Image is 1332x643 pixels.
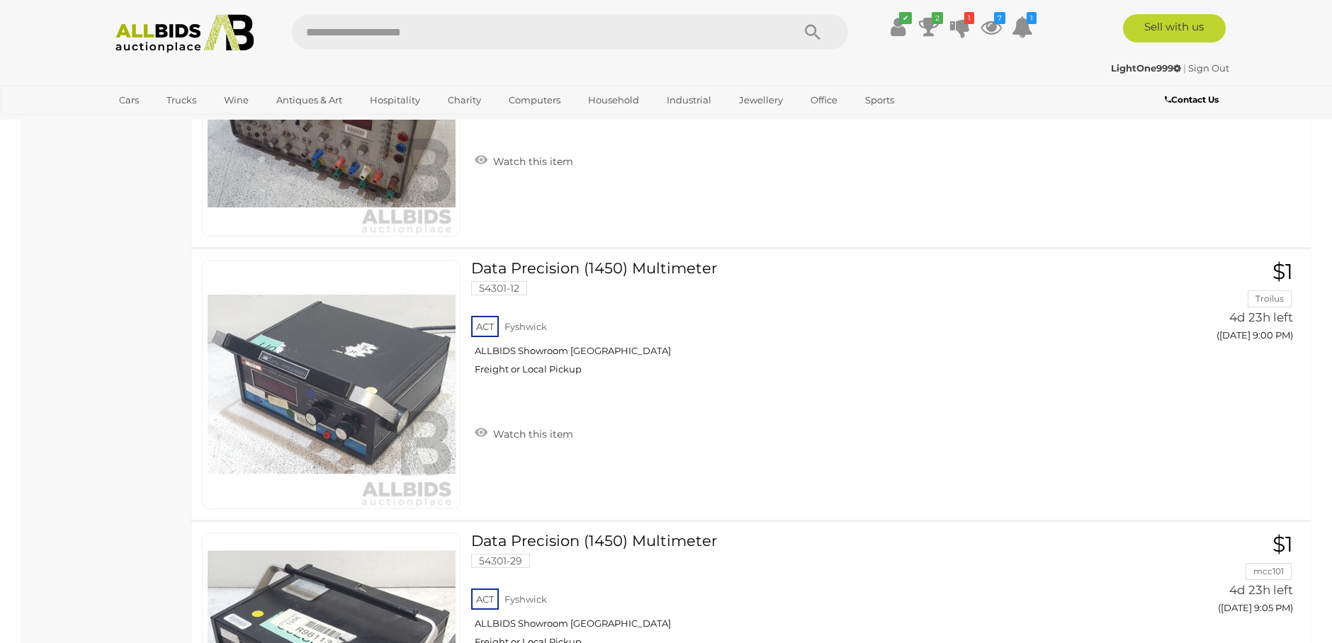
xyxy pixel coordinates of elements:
a: [GEOGRAPHIC_DATA] [110,112,229,135]
i: ✔ [899,12,912,24]
a: 2 [918,14,939,40]
span: $1 [1272,258,1293,285]
a: Watch this item [471,422,577,443]
a: 1 [949,14,971,40]
a: Jewellery [730,89,792,112]
a: Sports [856,89,903,112]
a: Wine [215,89,258,112]
button: Search [777,14,848,50]
a: ✔ [887,14,908,40]
a: Contact Us [1165,92,1222,108]
strong: LightOne999 [1111,62,1181,74]
a: Computers [499,89,570,112]
a: Office [801,89,847,112]
a: Sell with us [1123,14,1226,42]
img: Allbids.com.au [108,14,261,53]
a: Data Precision (1450) Multimeter 54301-12 ACT Fyshwick ALLBIDS Showroom [GEOGRAPHIC_DATA] Freight... [482,260,1114,386]
a: 1 [1012,14,1033,40]
a: Sign Out [1188,62,1229,74]
a: Watch this item [471,149,577,171]
a: Hospitality [361,89,429,112]
b: Contact Us [1165,94,1219,105]
a: 7 [981,14,1002,40]
i: 1 [1027,12,1037,24]
a: $1 mcc101 4d 23h left ([DATE] 9:05 PM) [1135,533,1297,621]
a: Household [579,89,648,112]
span: $1 [1272,531,1293,557]
span: Watch this item [490,155,573,168]
i: 2 [932,12,943,24]
a: Industrial [657,89,721,112]
a: Charity [439,89,490,112]
i: 7 [994,12,1005,24]
a: Antiques & Art [267,89,351,112]
i: 1 [964,12,974,24]
span: | [1183,62,1186,74]
a: $1 Troilus 4d 23h left ([DATE] 9:00 PM) [1135,260,1297,348]
span: Watch this item [490,428,573,440]
img: 54301-12a.jpg [208,261,456,508]
a: Trucks [157,89,205,112]
a: Cars [110,89,148,112]
a: LightOne999 [1111,62,1183,74]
